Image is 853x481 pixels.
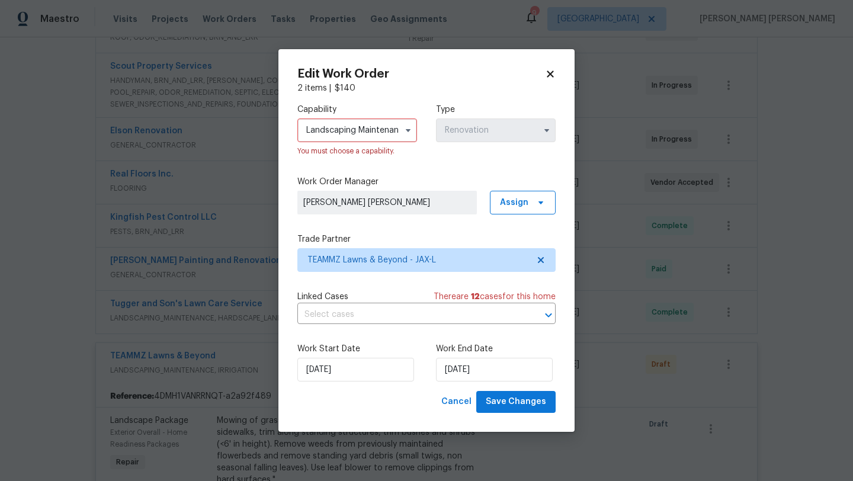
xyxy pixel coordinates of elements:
span: $ 140 [335,84,355,92]
button: Show options [401,123,415,137]
input: M/D/YYYY [436,358,553,381]
label: Work End Date [436,343,556,355]
button: Cancel [437,391,476,413]
label: Work Order Manager [297,176,556,188]
input: Select... [297,118,417,142]
span: 12 [471,293,480,301]
input: Select cases [297,306,522,324]
label: Capability [297,104,417,116]
input: M/D/YYYY [297,358,414,381]
span: [PERSON_NAME] [PERSON_NAME] [303,197,471,209]
label: Type [436,104,556,116]
div: 2 items | [297,82,556,94]
span: Linked Cases [297,291,348,303]
h2: Edit Work Order [297,68,545,80]
span: Assign [500,197,528,209]
div: You must choose a capability. [297,145,417,157]
span: Save Changes [486,395,546,409]
label: Trade Partner [297,233,556,245]
button: Open [540,307,557,323]
button: Show options [540,123,554,137]
span: There are case s for this home [434,291,556,303]
button: Save Changes [476,391,556,413]
span: TEAMMZ Lawns & Beyond - JAX-L [307,254,528,266]
span: Cancel [441,395,472,409]
label: Work Start Date [297,343,417,355]
input: Select... [436,118,556,142]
